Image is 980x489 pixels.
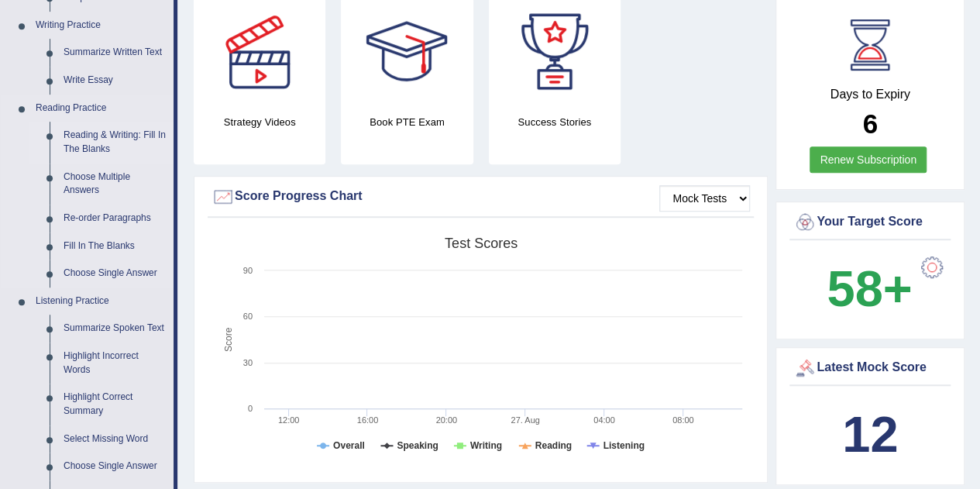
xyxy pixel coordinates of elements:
[29,288,174,315] a: Listening Practice
[243,266,253,275] text: 90
[57,205,174,232] a: Re-order Paragraphs
[57,164,174,205] a: Choose Multiple Answers
[435,415,457,425] text: 20:00
[603,440,645,451] tspan: Listening
[243,312,253,321] text: 60
[793,211,947,234] div: Your Target Score
[333,440,365,451] tspan: Overall
[535,440,572,451] tspan: Reading
[593,415,615,425] text: 04:00
[29,95,174,122] a: Reading Practice
[278,415,300,425] text: 12:00
[827,260,912,317] b: 58+
[248,404,253,413] text: 0
[341,114,473,130] h4: Book PTE Exam
[29,12,174,40] a: Writing Practice
[470,440,502,451] tspan: Writing
[862,108,877,139] b: 6
[223,327,234,352] tspan: Score
[842,406,898,463] b: 12
[57,67,174,95] a: Write Essay
[397,440,438,451] tspan: Speaking
[57,260,174,288] a: Choose Single Answer
[810,146,927,173] a: Renew Subscription
[211,185,750,208] div: Score Progress Chart
[194,114,325,130] h4: Strategy Videos
[57,232,174,260] a: Fill In The Blanks
[357,415,379,425] text: 16:00
[793,88,947,102] h4: Days to Expiry
[57,425,174,453] a: Select Missing Word
[511,415,539,425] tspan: 27. Aug
[489,114,621,130] h4: Success Stories
[445,236,518,251] tspan: Test scores
[57,384,174,425] a: Highlight Correct Summary
[57,343,174,384] a: Highlight Incorrect Words
[793,356,947,380] div: Latest Mock Score
[57,122,174,163] a: Reading & Writing: Fill In The Blanks
[57,39,174,67] a: Summarize Written Text
[57,315,174,343] a: Summarize Spoken Text
[672,415,694,425] text: 08:00
[57,453,174,480] a: Choose Single Answer
[243,358,253,367] text: 30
